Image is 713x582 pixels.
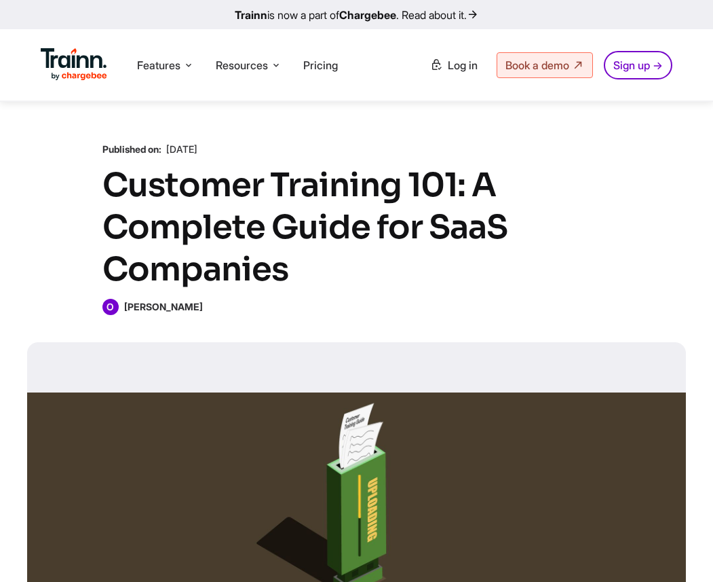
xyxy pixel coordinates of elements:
b: Published on: [102,143,161,155]
a: Sign up → [604,51,672,79]
span: Log in [448,58,478,72]
span: Book a demo [505,58,569,72]
span: O [102,299,119,315]
a: Pricing [303,58,338,72]
a: Log in [422,53,486,77]
b: Trainn [235,8,267,22]
span: Resources [216,58,268,73]
a: Book a demo [497,52,593,78]
b: Chargebee [339,8,396,22]
span: [DATE] [166,143,197,155]
img: Trainn Logo [41,48,107,81]
h1: Customer Training 101: A Complete Guide for SaaS Companies [102,164,611,291]
b: [PERSON_NAME] [124,301,203,312]
span: Features [137,58,180,73]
